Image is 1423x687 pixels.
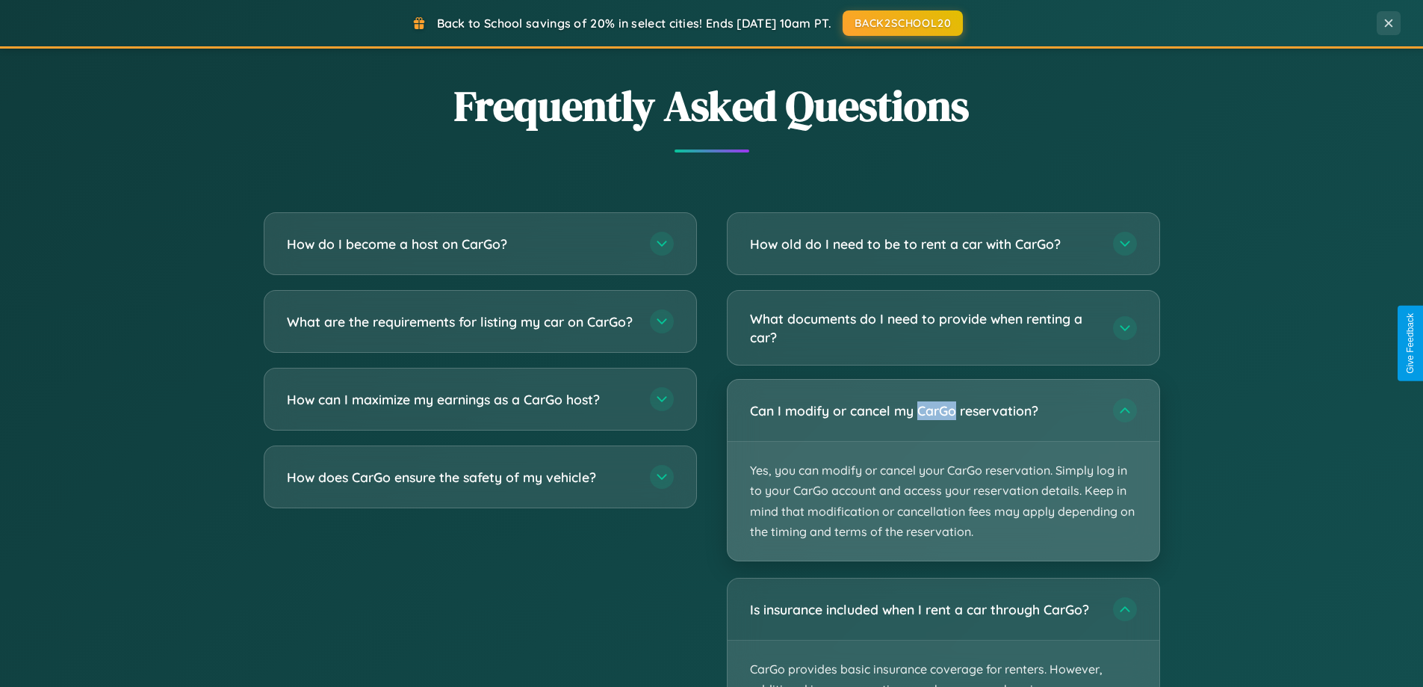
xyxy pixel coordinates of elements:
h3: How can I maximize my earnings as a CarGo host? [287,390,635,409]
button: BACK2SCHOOL20 [843,10,963,36]
div: Give Feedback [1405,313,1416,374]
h3: What are the requirements for listing my car on CarGo? [287,312,635,331]
h3: Can I modify or cancel my CarGo reservation? [750,401,1098,420]
h2: Frequently Asked Questions [264,77,1160,135]
h3: What documents do I need to provide when renting a car? [750,309,1098,346]
h3: How old do I need to be to rent a car with CarGo? [750,235,1098,253]
h3: Is insurance included when I rent a car through CarGo? [750,600,1098,619]
span: Back to School savings of 20% in select cities! Ends [DATE] 10am PT. [437,16,831,31]
p: Yes, you can modify or cancel your CarGo reservation. Simply log in to your CarGo account and acc... [728,442,1159,561]
h3: How does CarGo ensure the safety of my vehicle? [287,468,635,487]
h3: How do I become a host on CarGo? [287,235,635,253]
